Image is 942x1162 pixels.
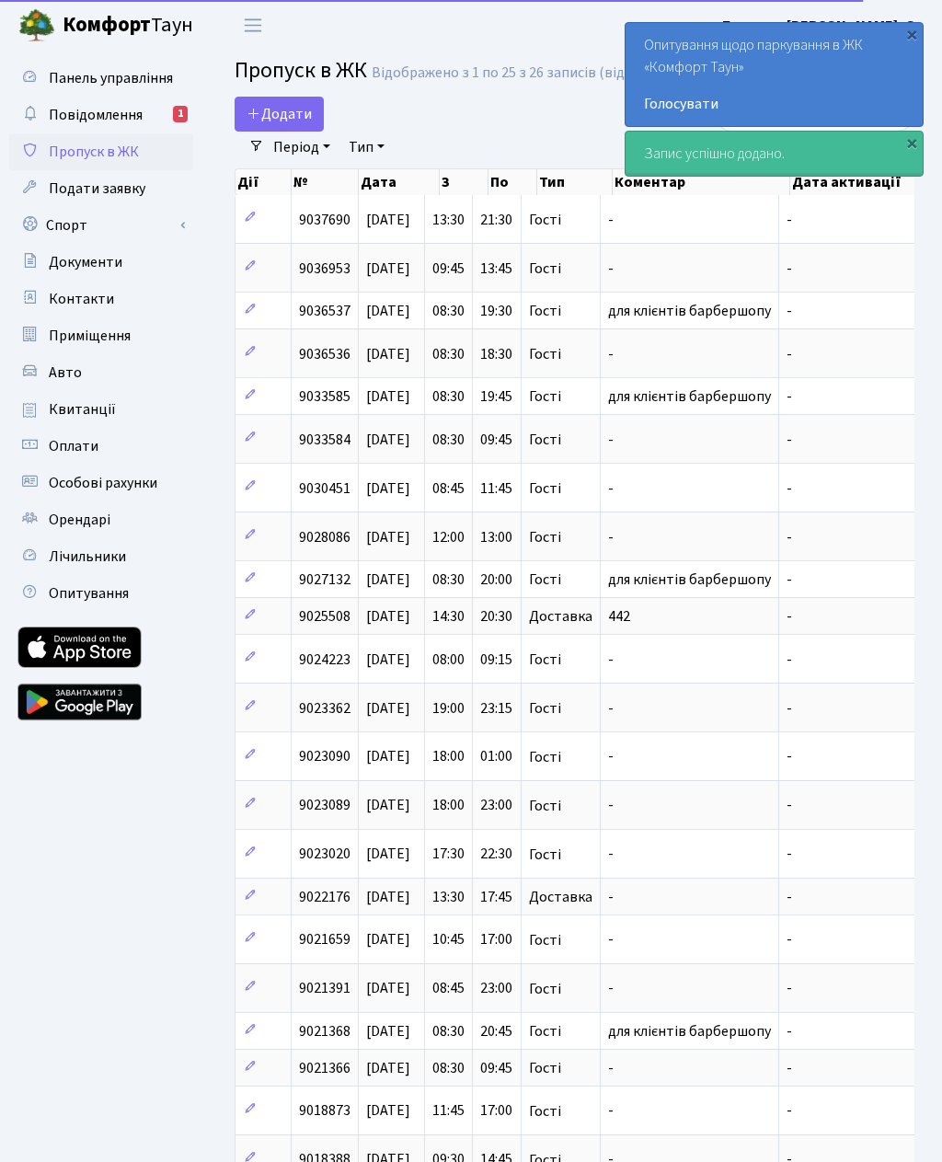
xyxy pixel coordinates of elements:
[9,501,193,538] a: Орендарі
[529,481,561,496] span: Гості
[608,606,630,627] span: 442
[480,979,512,999] span: 23:00
[299,606,350,627] span: 9025508
[480,1058,512,1078] span: 09:45
[608,650,614,670] span: -
[49,105,143,125] span: Повідомлення
[608,430,614,450] span: -
[787,344,792,364] span: -
[480,1021,512,1041] span: 20:45
[608,747,614,767] span: -
[529,389,561,404] span: Гості
[299,386,350,407] span: 9033585
[613,169,790,195] th: Коментар
[480,845,512,865] span: 22:30
[902,133,921,152] div: ×
[529,701,561,716] span: Гості
[626,23,923,126] div: Опитування щодо паркування в ЖК «Комфорт Таун»
[480,887,512,907] span: 17:45
[787,930,792,950] span: -
[529,1104,561,1119] span: Гості
[49,399,116,420] span: Квитанції
[299,478,350,499] span: 9030451
[49,362,82,383] span: Авто
[722,15,920,37] a: Блєдних [PERSON_NAME]. О.
[299,569,350,590] span: 9027132
[299,259,350,279] span: 9036953
[787,210,792,230] span: -
[608,845,614,865] span: -
[608,930,614,950] span: -
[432,698,465,719] span: 19:00
[9,428,193,465] a: Оплати
[787,301,792,321] span: -
[49,436,98,456] span: Оплати
[608,478,614,499] span: -
[529,652,561,667] span: Гості
[432,478,465,499] span: 08:45
[432,979,465,999] span: 08:45
[366,698,410,719] span: [DATE]
[366,210,410,230] span: [DATE]
[9,281,193,317] a: Контакти
[359,169,441,195] th: Дата
[9,391,193,428] a: Квитанції
[299,527,350,547] span: 9028086
[432,527,465,547] span: 12:00
[787,606,792,627] span: -
[787,650,792,670] span: -
[366,478,410,499] span: [DATE]
[49,326,131,346] span: Приміщення
[366,569,410,590] span: [DATE]
[529,530,561,545] span: Гості
[366,979,410,999] span: [DATE]
[608,979,614,999] span: -
[299,887,350,907] span: 9022176
[480,796,512,816] span: 23:00
[608,698,614,719] span: -
[608,569,771,590] span: для клієнтів барбершопу
[790,169,921,195] th: Дата активації
[63,10,193,41] span: Таун
[235,97,324,132] a: Додати
[366,344,410,364] span: [DATE]
[366,650,410,670] span: [DATE]
[432,344,465,364] span: 08:30
[608,887,614,907] span: -
[529,261,561,276] span: Гості
[644,93,904,115] a: Голосувати
[608,1101,614,1122] span: -
[787,1058,792,1078] span: -
[529,609,592,624] span: Доставка
[608,386,771,407] span: для клієнтів барбершопу
[49,546,126,567] span: Лічильники
[529,933,561,948] span: Гості
[9,60,193,97] a: Панель управління
[366,527,410,547] span: [DATE]
[787,1101,792,1122] span: -
[366,430,410,450] span: [DATE]
[299,301,350,321] span: 9036537
[480,386,512,407] span: 19:45
[608,301,771,321] span: для клієнтів барбершопу
[18,7,55,44] img: logo.png
[480,698,512,719] span: 23:15
[529,304,561,318] span: Гості
[49,68,173,88] span: Панель управління
[787,386,792,407] span: -
[432,430,465,450] span: 08:30
[529,1024,561,1039] span: Гості
[366,845,410,865] span: [DATE]
[787,887,792,907] span: -
[529,890,592,904] span: Доставка
[480,1101,512,1122] span: 17:00
[787,796,792,816] span: -
[432,930,465,950] span: 10:45
[480,259,512,279] span: 13:45
[366,259,410,279] span: [DATE]
[432,210,465,230] span: 13:30
[299,845,350,865] span: 9023020
[292,169,359,195] th: №
[787,845,792,865] span: -
[299,930,350,950] span: 9021659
